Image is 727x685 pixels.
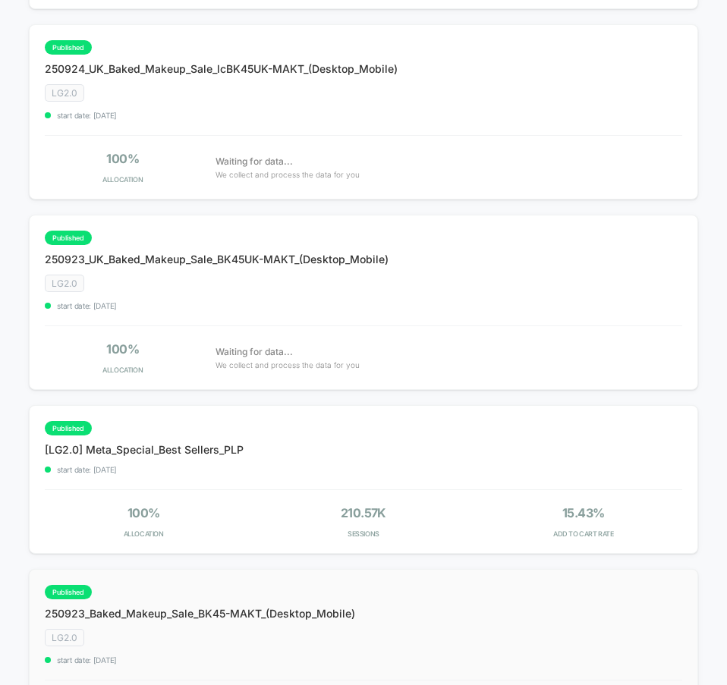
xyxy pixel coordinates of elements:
[341,505,386,520] span: 210.57k
[45,443,244,456] span: [LG2.0] Meta_Special_Best Sellers_PLP
[45,655,355,665] span: start date: [DATE]
[45,421,92,435] span: published
[45,275,84,292] span: LG2.0
[216,154,293,168] span: Waiting for data...
[216,168,360,181] span: We collect and process the data for you
[485,529,682,538] span: ADD TO CART RATE
[127,505,160,520] span: 100%
[102,175,143,184] span: Allocation
[45,585,92,599] span: published
[216,344,293,359] span: Waiting for data...
[45,84,84,102] span: LG2.0
[562,505,604,520] span: 15.43%
[216,359,360,371] span: We collect and process the data for you
[45,111,398,120] span: start date: [DATE]
[45,62,398,75] span: 250924_UK_Baked_Makeup_Sale_lcBK45UK-MAKT_(Desktop_Mobile)
[45,231,92,245] span: published
[45,40,92,55] span: published
[102,366,143,374] span: Allocation
[106,341,139,357] span: 100%
[45,301,389,310] span: start date: [DATE]
[106,151,139,166] span: 100%
[45,607,355,620] span: 250923_Baked_Makeup_Sale_BK45-MAKT_(Desktop_Mobile)
[124,529,164,538] span: Allocation
[45,253,389,266] span: 250923_UK_Baked_Makeup_Sale_BK45UK-MAKT_(Desktop_Mobile)
[265,529,462,538] span: Sessions
[45,465,244,474] span: start date: [DATE]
